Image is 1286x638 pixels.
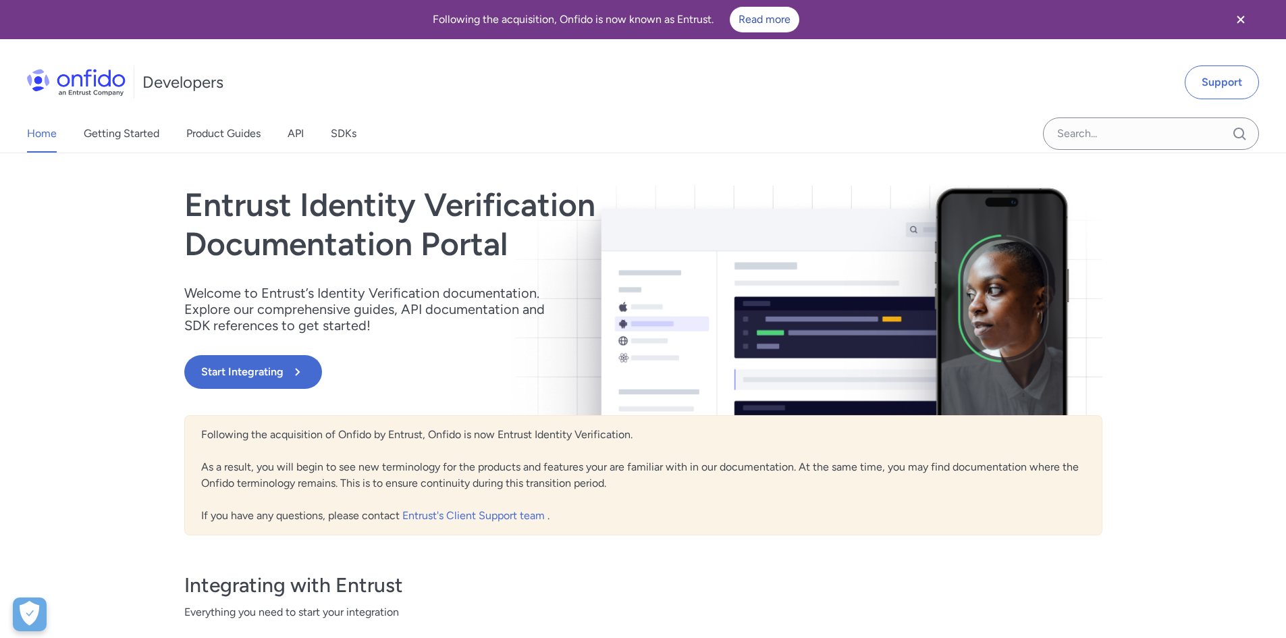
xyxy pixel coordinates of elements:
button: Open Preferences [13,597,47,631]
a: API [288,115,304,153]
div: Cookie Preferences [13,597,47,631]
a: Home [27,115,57,153]
button: Start Integrating [184,355,322,389]
a: Entrust's Client Support team [402,509,547,522]
a: Read more [730,7,799,32]
h1: Developers [142,72,223,93]
a: Start Integrating [184,355,827,389]
a: Getting Started [84,115,159,153]
input: Onfido search input field [1043,117,1259,150]
div: Following the acquisition, Onfido is now known as Entrust. [16,7,1216,32]
a: Support [1185,65,1259,99]
button: Close banner [1216,3,1266,36]
svg: Close banner [1233,11,1249,28]
a: SDKs [331,115,356,153]
div: Following the acquisition of Onfido by Entrust, Onfido is now Entrust Identity Verification. As a... [184,415,1102,535]
h3: Integrating with Entrust [184,572,1102,599]
span: Everything you need to start your integration [184,604,1102,620]
h1: Entrust Identity Verification Documentation Portal [184,186,827,263]
p: Welcome to Entrust’s Identity Verification documentation. Explore our comprehensive guides, API d... [184,285,562,334]
img: Onfido Logo [27,69,126,96]
a: Product Guides [186,115,261,153]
